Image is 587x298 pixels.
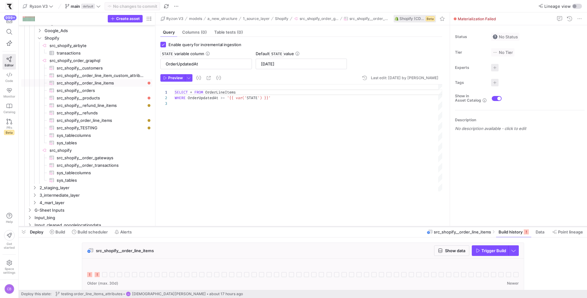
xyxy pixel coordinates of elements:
[45,27,151,34] span: Google_Ads
[21,124,152,132] a: src_shopify_TESTING​​​​​​​​​
[21,169,152,176] div: Press SPACE to select this row.
[57,102,145,109] span: src_shopify__refund_line_items​​​​​​​​​
[21,147,152,154] a: src_shopify​​​​​​​​
[2,116,16,137] a: PRsBeta
[342,15,390,22] button: src_shopify__order_line_items
[6,3,12,9] img: https://storage.googleapis.com/y42-prod-data-exchange/images/sBsRsYb6BHzNxH9w4w8ylRuridc3cmH4JEFn...
[206,15,239,22] button: a_new_structure
[270,51,284,57] span: STATE
[7,126,12,129] span: PRs
[50,42,151,49] span: src_shopify_airbyte​​​​​​​​
[21,154,152,161] a: src_shopify__order_gateways​​​​​​​​​
[57,117,145,124] span: src_shopify_order_line_items​​​​​​​​​
[3,110,15,114] span: Catalog
[160,101,167,106] div: 3
[4,130,14,135] span: Beta
[4,242,15,249] span: Get started
[21,176,152,184] div: Press SPACE to select this row.
[21,49,152,57] a: transactions​​​​​​​​​
[493,50,498,55] img: No tier
[21,132,152,139] div: Press SPACE to select this row.
[292,15,340,22] button: src_shopify_order_graphql
[21,147,152,154] div: Press SPACE to select this row.
[21,102,152,109] a: src_shopify__refund_line_items​​​​​​​​​
[2,54,16,70] a: Editor
[21,109,152,117] div: Press SPACE to select this row.
[187,15,204,22] button: models
[426,16,435,21] span: Beta
[21,214,152,221] div: Press SPACE to select this row.
[544,4,571,9] span: Lineage view
[4,284,14,294] div: CB
[21,117,152,124] a: src_shopify_order_line_items​​​​​​​​​
[160,51,204,56] span: variable column
[57,79,145,87] span: src_shopify__order_line_items​​​​​​​​​
[21,57,152,64] div: Press SPACE to select this row.
[21,191,152,199] div: Press SPACE to select this row.
[57,94,145,102] span: src_shopify__products​​​​​​​​​
[241,15,271,22] button: 1_source_layer
[21,102,152,109] div: Press SPACE to select this row.
[275,17,288,21] span: Shopify
[207,17,237,21] span: a_new_structure
[273,15,290,22] button: Shopify
[57,162,145,169] span: src_shopify__order_transactions​​​​​​​​​
[491,33,519,41] button: No statusNo Status
[21,176,152,184] a: sys_tables​​​​​​​​​
[455,94,481,103] span: Show in Asset Catalog
[21,206,152,214] div: Press SPACE to select this row.
[21,139,152,147] a: sys_tables​​​​​​​​​
[57,154,145,161] span: src_shopify__order_gateways​​​​​​​​​
[491,48,514,56] button: No tierNo Tier
[21,139,152,147] div: Press SPACE to select this row.
[57,177,145,184] span: sys_tables​​​​​​​​​
[108,15,143,22] button: Create asset
[258,95,271,100] span: ') }}'
[21,2,55,10] button: Ryzon V3
[256,51,294,56] span: Default value
[40,192,151,199] span: 3_intermediate_layer
[2,101,16,116] a: Catalog
[159,15,185,22] button: Ryzon V3
[194,90,203,95] span: FROM
[21,161,152,169] a: src_shopify__order_transactions​​​​​​​​​
[189,17,202,21] span: models
[40,184,151,191] span: 2_staging_layer
[243,17,270,21] span: 1_source_layer
[175,90,188,95] span: SELECT
[2,282,16,296] button: CB
[2,70,16,85] a: Code
[132,292,206,296] span: [DEMOGRAPHIC_DATA][PERSON_NAME]
[5,63,14,67] span: Editor
[21,34,152,42] div: Press SPACE to select this row.
[21,94,152,102] div: Press SPACE to select this row.
[81,4,95,9] span: default
[168,76,183,80] span: Preview
[2,15,16,26] button: 999+
[160,89,167,95] div: 1
[57,50,145,57] span: transactions​​​​​​​​​
[57,169,145,176] span: sys_tablecolumns​​​​​​​​​
[21,199,152,206] div: Press SPACE to select this row.
[2,85,16,101] a: Monitor
[116,17,140,21] span: Create asset
[50,147,151,154] span: src_shopify​​​​​​​​
[45,35,151,42] span: Shopify
[71,4,80,9] span: main
[201,30,207,34] span: (0)
[220,95,225,100] span: >=
[455,50,486,55] span: Tier
[21,49,152,57] div: Press SPACE to select this row.
[40,199,151,206] span: 4_mart_layer
[2,1,16,12] a: https://storage.googleapis.com/y42-prod-data-exchange/images/sBsRsYb6BHzNxH9w4w8ylRuridc3cmH4JEFn...
[160,51,174,57] span: STATE
[455,35,486,39] span: Status
[455,80,486,85] span: Tags
[493,50,513,55] span: No Tier
[21,72,152,79] div: Press SPACE to select this row.
[57,109,145,117] span: src_shopify__refunds​​​​​​​​​
[182,30,207,34] span: Columns
[2,228,16,252] button: Getstarted
[35,222,151,229] span: Input_cleaned_googlelocationdata
[54,290,244,298] button: testing order_line_items_attributesCB[DEMOGRAPHIC_DATA][PERSON_NAME]about 17 hours ago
